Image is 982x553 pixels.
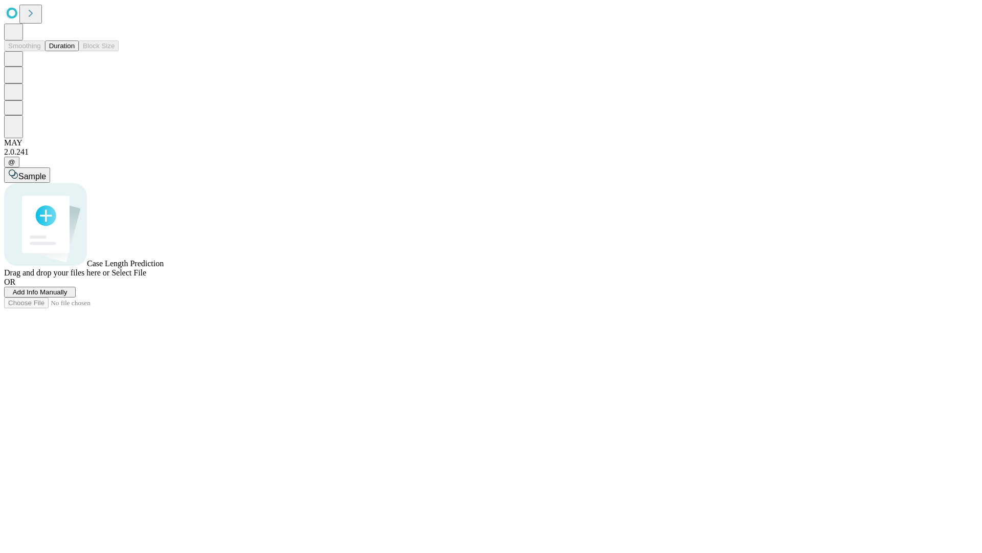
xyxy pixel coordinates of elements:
[79,40,119,51] button: Block Size
[4,268,109,277] span: Drag and drop your files here or
[111,268,146,277] span: Select File
[8,158,15,166] span: @
[4,147,978,157] div: 2.0.241
[4,167,50,183] button: Sample
[87,259,164,268] span: Case Length Prediction
[13,288,68,296] span: Add Info Manually
[4,157,19,167] button: @
[4,287,76,297] button: Add Info Manually
[4,40,45,51] button: Smoothing
[4,278,15,286] span: OR
[45,40,79,51] button: Duration
[18,172,46,181] span: Sample
[4,138,978,147] div: MAY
